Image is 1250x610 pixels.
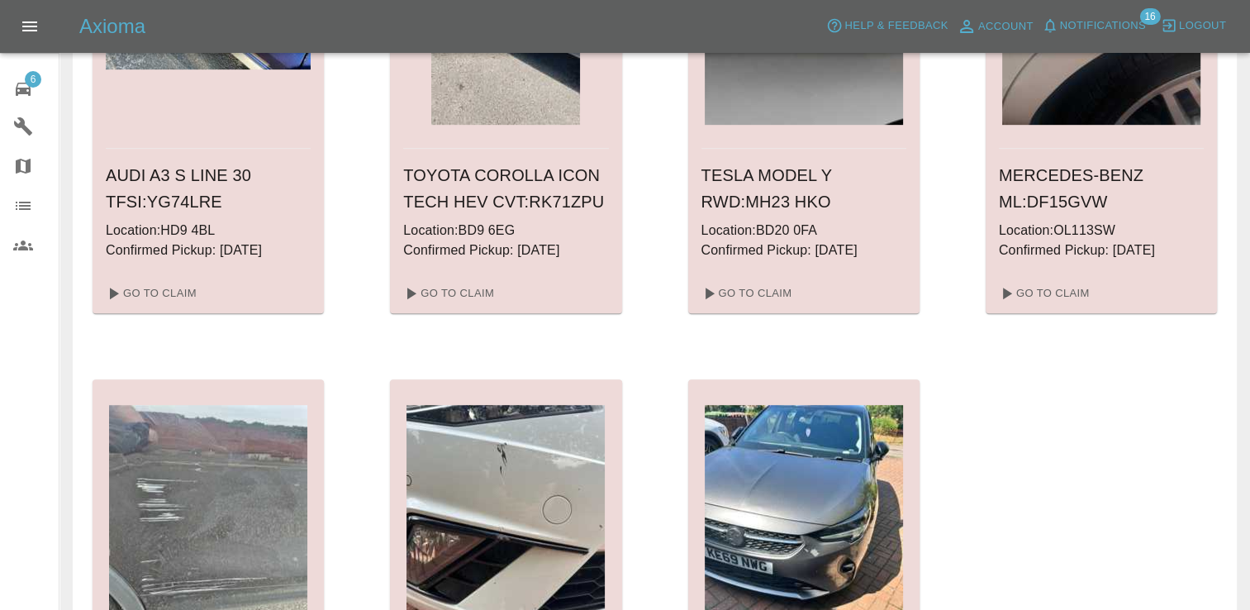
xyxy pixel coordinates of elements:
[695,280,796,307] a: Go To Claim
[999,221,1204,241] p: Location: OL113SW
[1139,8,1160,25] span: 16
[1060,17,1146,36] span: Notifications
[978,17,1034,36] span: Account
[953,13,1038,40] a: Account
[106,241,311,260] p: Confirmed Pickup: [DATE]
[999,241,1204,260] p: Confirmed Pickup: [DATE]
[1179,17,1226,36] span: Logout
[1157,13,1230,39] button: Logout
[10,7,50,46] button: Open drawer
[999,162,1204,215] h6: MERCEDES-BENZ ML : DF15GVW
[106,162,311,215] h6: AUDI A3 S LINE 30 TFSI : YG74LRE
[106,221,311,241] p: Location: HD9 4BL
[822,13,952,39] button: Help & Feedback
[701,162,906,215] h6: TESLA MODEL Y RWD : MH23 HKO
[1038,13,1150,39] button: Notifications
[701,241,906,260] p: Confirmed Pickup: [DATE]
[403,241,608,260] p: Confirmed Pickup: [DATE]
[844,17,948,36] span: Help & Feedback
[397,280,498,307] a: Go To Claim
[992,280,1094,307] a: Go To Claim
[99,280,201,307] a: Go To Claim
[25,71,41,88] span: 6
[79,13,145,40] h5: Axioma
[403,162,608,215] h6: TOYOTA COROLLA ICON TECH HEV CVT : RK71ZPU
[403,221,608,241] p: Location: BD9 6EG
[701,221,906,241] p: Location: BD20 0FA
